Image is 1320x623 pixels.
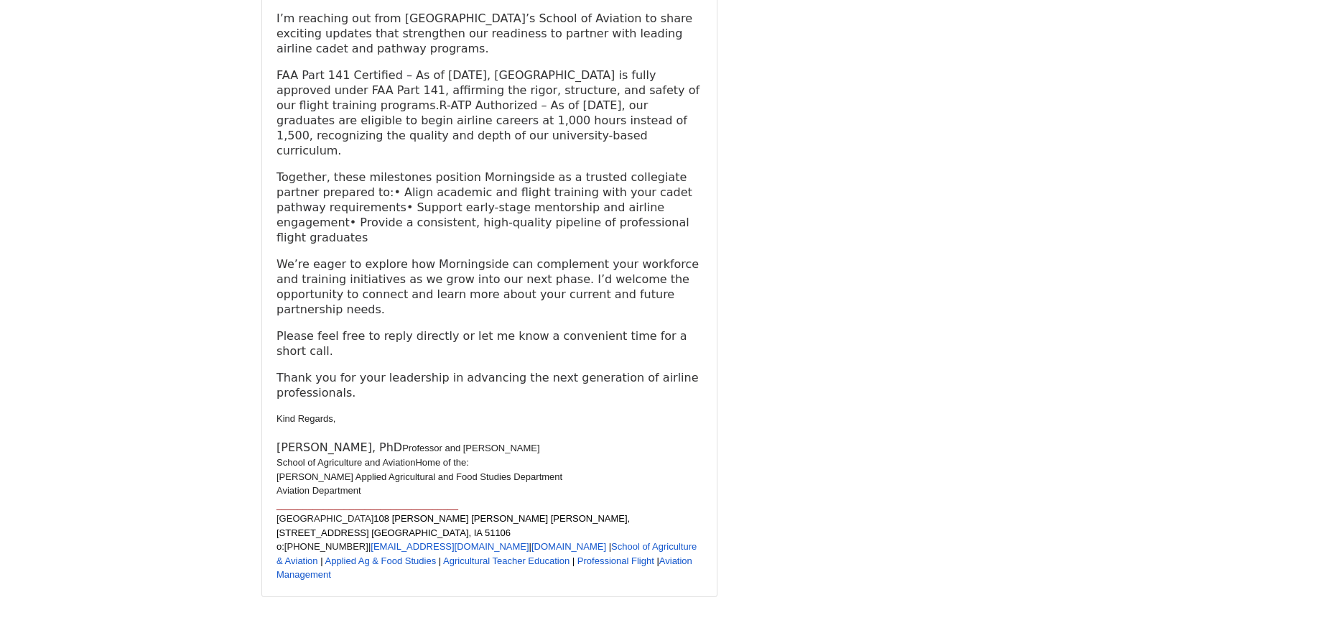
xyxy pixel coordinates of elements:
[276,68,702,158] p: FAA Part 141 Certified – As of [DATE], [GEOGRAPHIC_DATA] is fully approved under FAA Part 141, af...
[344,499,354,510] span: __
[276,541,284,552] span: o:
[375,499,396,510] span: ____
[302,499,323,510] span: ____
[276,456,702,470] div: School of Agriculture and AviationHome of the:
[276,555,692,581] a: Aviation Management
[354,499,375,510] span: ____
[417,499,437,510] span: ____
[396,499,417,510] span: ____
[320,555,322,566] span: |
[276,328,702,359] p: Please feel free to reply directly or let me know a convenient time for a short call.
[371,541,529,552] a: [EMAIL_ADDRESS][DOMAIN_NAME]
[276,540,702,582] div: [PHONE_NUMBER]
[276,484,702,498] div: Aviation Department
[276,499,302,510] span: _____
[656,555,659,566] span: |
[437,499,458,510] span: ____
[276,470,702,484] div: [PERSON_NAME] Applied Agricultural and Food Studies Department
[439,555,441,566] span: |
[577,555,654,566] a: Professional Flight
[276,541,697,566] span: |
[368,541,609,552] span: | |
[276,170,702,245] p: Together, these milestones position Morningside as a trusted collegiate partner prepared to:• Ali...
[443,555,570,566] a: Agricultural Teacher Education
[276,257,702,317] p: We’re eager to explore how Morningside can complement your workforce and training initiatives as ...
[276,370,702,400] p: Thank you for your leadership in advancing the next generation of airline professionals.
[323,499,344,510] span: ____
[1248,554,1320,623] iframe: Chat Widget
[276,513,630,538] span: 108 [PERSON_NAME] [PERSON_NAME] [PERSON_NAME], [STREET_ADDRESS] [GEOGRAPHIC_DATA], IA 51106
[276,11,702,56] p: I’m reaching out from [GEOGRAPHIC_DATA]’s School of Aviation to share exciting updates that stren...
[276,541,697,566] a: School of Agriculture & Aviation
[325,555,437,566] a: Applied Ag & Food Studies
[276,512,702,582] div: [GEOGRAPHIC_DATA]
[276,440,702,456] p: [PERSON_NAME], PhD
[572,555,575,566] span: |
[402,443,539,453] span: Professor and [PERSON_NAME]
[276,412,702,426] div: Kind Regards,
[531,541,606,552] a: [DOMAIN_NAME]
